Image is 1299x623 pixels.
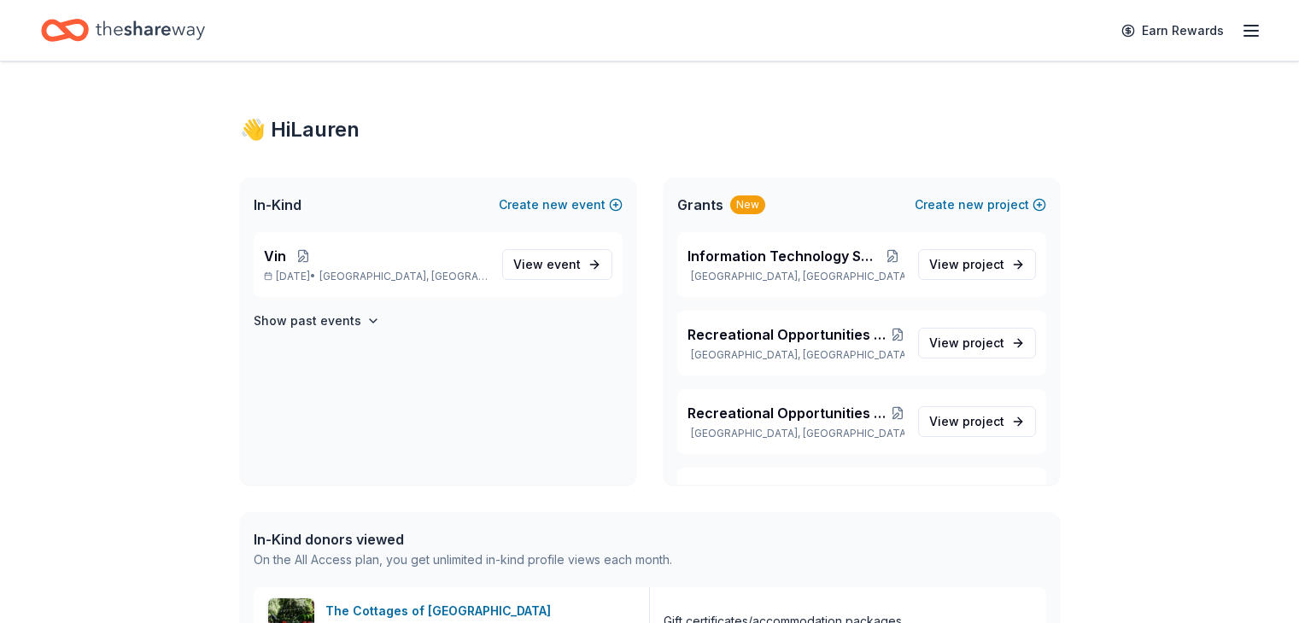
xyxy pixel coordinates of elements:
[918,328,1036,358] a: View project
[499,195,623,215] button: Createnewevent
[264,246,286,266] span: Vin
[513,254,581,275] span: View
[502,249,612,280] a: View event
[677,195,723,215] span: Grants
[41,10,205,50] a: Home
[688,324,891,345] span: Recreational Opportunities & Materials for People with Intellectual and Developmental Disabilitie...
[963,414,1004,428] span: project
[915,195,1046,215] button: Createnewproject
[1111,15,1234,46] a: Earn Rewards
[688,270,904,283] p: [GEOGRAPHIC_DATA], [GEOGRAPHIC_DATA]
[547,257,581,271] span: event
[963,257,1004,271] span: project
[254,550,672,570] div: On the All Access plan, you get unlimited in-kind profile views each month.
[688,427,904,440] p: [GEOGRAPHIC_DATA], [GEOGRAPHIC_DATA]
[254,195,301,215] span: In-Kind
[688,348,904,362] p: [GEOGRAPHIC_DATA], [GEOGRAPHIC_DATA]
[929,333,1004,353] span: View
[918,406,1036,437] a: View project
[319,270,488,283] span: [GEOGRAPHIC_DATA], [GEOGRAPHIC_DATA]
[730,195,765,214] div: New
[958,195,984,215] span: new
[929,254,1004,275] span: View
[254,311,380,331] button: Show past events
[254,529,672,550] div: In-Kind donors viewed
[918,249,1036,280] a: View project
[240,116,1060,143] div: 👋 Hi Lauren
[264,270,489,283] p: [DATE] •
[254,311,361,331] h4: Show past events
[688,481,891,502] span: Recreational Equipment & Assistive Technology for People with Intellectual and Developmental Disa...
[963,335,1004,350] span: project
[688,403,891,423] span: Recreational Opportunities & Materials for School-Aged Youth with Intellectual and Developmental ...
[929,411,1004,432] span: View
[688,246,881,266] span: Information Technology Safety & Security
[542,195,568,215] span: new
[325,601,558,621] div: The Cottages of [GEOGRAPHIC_DATA]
